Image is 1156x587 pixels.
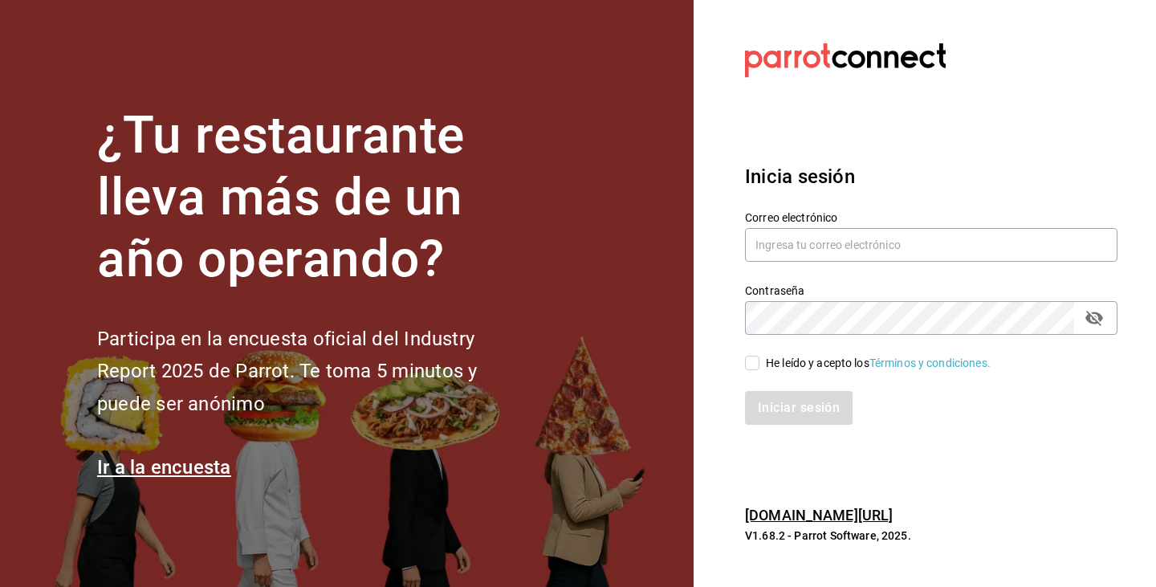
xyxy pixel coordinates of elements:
h2: Participa en la encuesta oficial del Industry Report 2025 de Parrot. Te toma 5 minutos y puede se... [97,323,531,421]
div: He leído y acepto los [766,355,991,372]
label: Contraseña [745,285,1117,296]
a: Términos y condiciones. [869,357,991,369]
h1: ¿Tu restaurante lleva más de un año operando? [97,105,531,290]
input: Ingresa tu correo electrónico [745,228,1117,262]
button: passwordField [1081,304,1108,332]
label: Correo electrónico [745,212,1117,223]
h3: Inicia sesión [745,162,1117,191]
p: V1.68.2 - Parrot Software, 2025. [745,528,1117,544]
a: Ir a la encuesta [97,456,231,479]
a: [DOMAIN_NAME][URL] [745,507,893,524]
